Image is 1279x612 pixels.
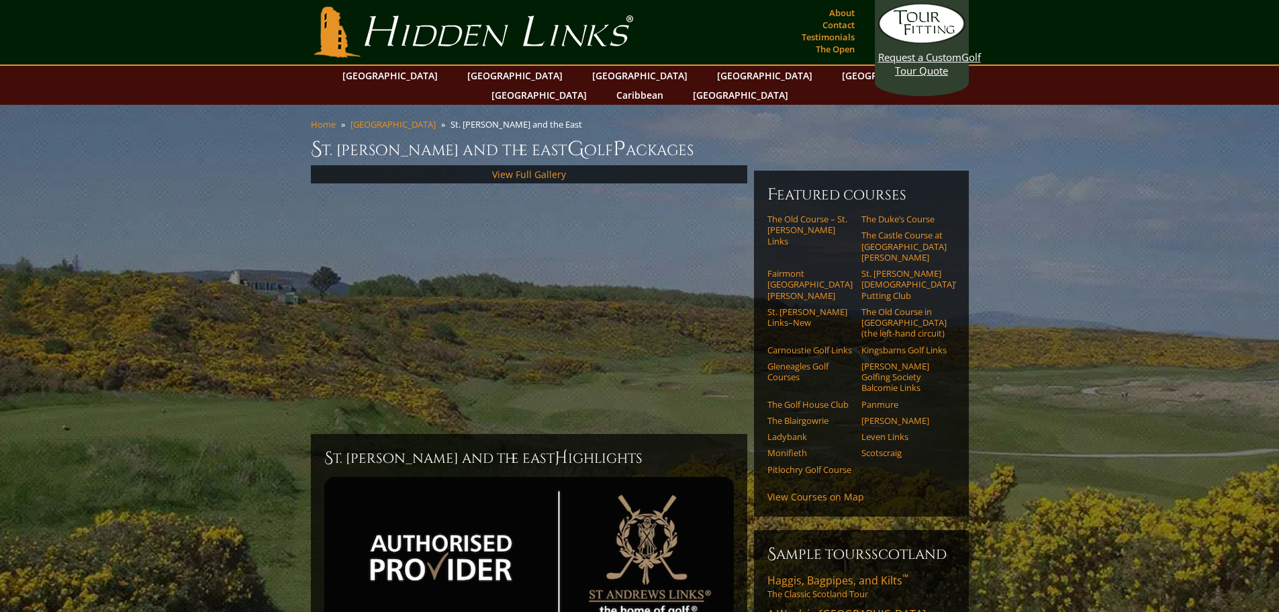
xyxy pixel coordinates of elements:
h6: Featured Courses [767,184,955,206]
span: G [567,136,584,163]
a: Kingsbarns Golf Links [861,345,947,355]
a: Gleneagles Golf Courses [767,361,853,383]
a: St. [PERSON_NAME] [DEMOGRAPHIC_DATA]’ Putting Club [861,268,947,301]
a: Request a CustomGolf Tour Quote [878,3,965,77]
h2: St. [PERSON_NAME] and the East ighlights [324,447,734,469]
a: Haggis, Bagpipes, and Kilts™The Classic Scotland Tour [767,573,955,600]
a: The Blairgowrie [767,415,853,426]
a: Pitlochry Golf Course [767,464,853,475]
a: Ladybank [767,431,853,442]
a: Home [311,118,336,130]
a: [GEOGRAPHIC_DATA] [710,66,819,85]
h1: St. [PERSON_NAME] and the East olf ackages [311,136,969,163]
a: [GEOGRAPHIC_DATA] [461,66,569,85]
a: Testimonials [798,28,858,46]
span: H [555,447,568,469]
a: The Old Course in [GEOGRAPHIC_DATA] (the left-hand circuit) [861,306,947,339]
a: The Castle Course at [GEOGRAPHIC_DATA][PERSON_NAME] [861,230,947,263]
h6: Sample ToursScotland [767,543,955,565]
a: Leven Links [861,431,947,442]
a: About [826,3,858,22]
a: The Open [812,40,858,58]
a: Fairmont [GEOGRAPHIC_DATA][PERSON_NAME] [767,268,853,301]
a: Contact [819,15,858,34]
a: The Old Course – St. [PERSON_NAME] Links [767,214,853,247]
li: St. [PERSON_NAME] and the East [451,118,587,130]
span: Haggis, Bagpipes, and Kilts [767,573,908,588]
a: [GEOGRAPHIC_DATA] [686,85,795,105]
a: [GEOGRAPHIC_DATA] [835,66,944,85]
a: Monifieth [767,447,853,458]
a: St. [PERSON_NAME] Links–New [767,306,853,329]
a: The Golf House Club [767,399,853,410]
a: Scotscraig [861,447,947,458]
a: Panmure [861,399,947,410]
a: [PERSON_NAME] [861,415,947,426]
a: [GEOGRAPHIC_DATA] [336,66,444,85]
a: [PERSON_NAME] Golfing Society Balcomie Links [861,361,947,394]
span: Request a Custom [878,50,961,64]
a: View Full Gallery [492,168,566,181]
a: View Courses on Map [767,490,864,503]
span: P [613,136,626,163]
sup: ™ [902,572,908,583]
a: [GEOGRAPHIC_DATA] [485,85,594,105]
a: The Duke’s Course [861,214,947,224]
a: Caribbean [610,85,670,105]
a: [GEOGRAPHIC_DATA] [585,66,694,85]
a: [GEOGRAPHIC_DATA] [350,118,436,130]
a: Carnoustie Golf Links [767,345,853,355]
